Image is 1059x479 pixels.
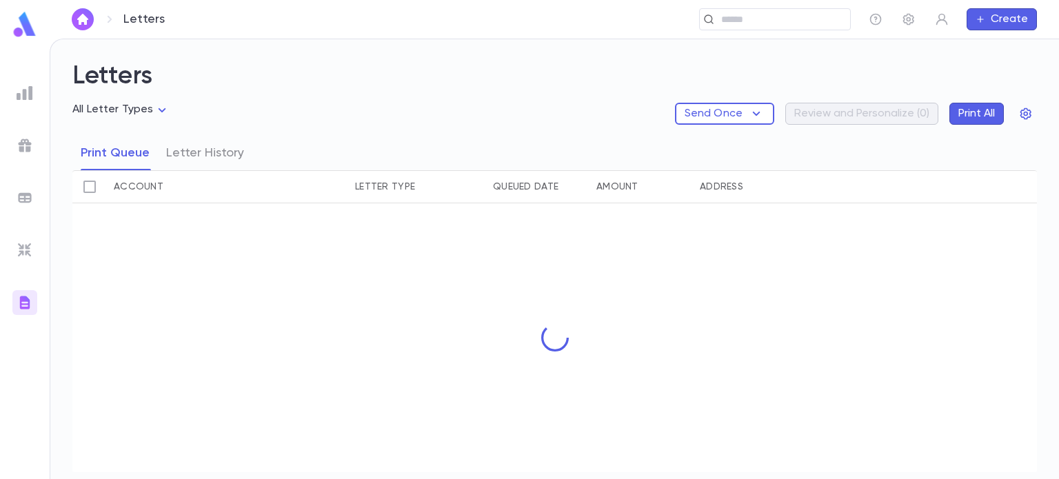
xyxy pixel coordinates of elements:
[949,103,1004,125] button: Print All
[11,11,39,38] img: logo
[72,99,170,121] div: All Letter Types
[123,12,165,27] p: Letters
[17,137,33,154] img: campaigns_grey.99e729a5f7ee94e3726e6486bddda8f1.svg
[493,170,558,203] div: Queued Date
[107,170,348,203] div: Account
[72,104,154,115] span: All Letter Types
[348,170,486,203] div: Letter Type
[355,170,415,203] div: Letter Type
[589,170,693,203] div: Amount
[675,103,774,125] button: Send Once
[596,170,638,203] div: Amount
[693,170,934,203] div: Address
[17,294,33,311] img: letters_gradient.3eab1cb48f695cfc331407e3924562ea.svg
[17,85,33,101] img: reports_grey.c525e4749d1bce6a11f5fe2a8de1b229.svg
[17,242,33,258] img: imports_grey.530a8a0e642e233f2baf0ef88e8c9fcb.svg
[17,190,33,206] img: batches_grey.339ca447c9d9533ef1741baa751efc33.svg
[72,61,1037,103] h2: Letters
[685,107,743,121] p: Send Once
[700,170,743,203] div: Address
[486,170,589,203] div: Queued Date
[166,136,244,170] button: Letter History
[967,8,1037,30] button: Create
[74,14,91,25] img: home_white.a664292cf8c1dea59945f0da9f25487c.svg
[114,170,163,203] div: Account
[81,136,150,170] button: Print Queue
